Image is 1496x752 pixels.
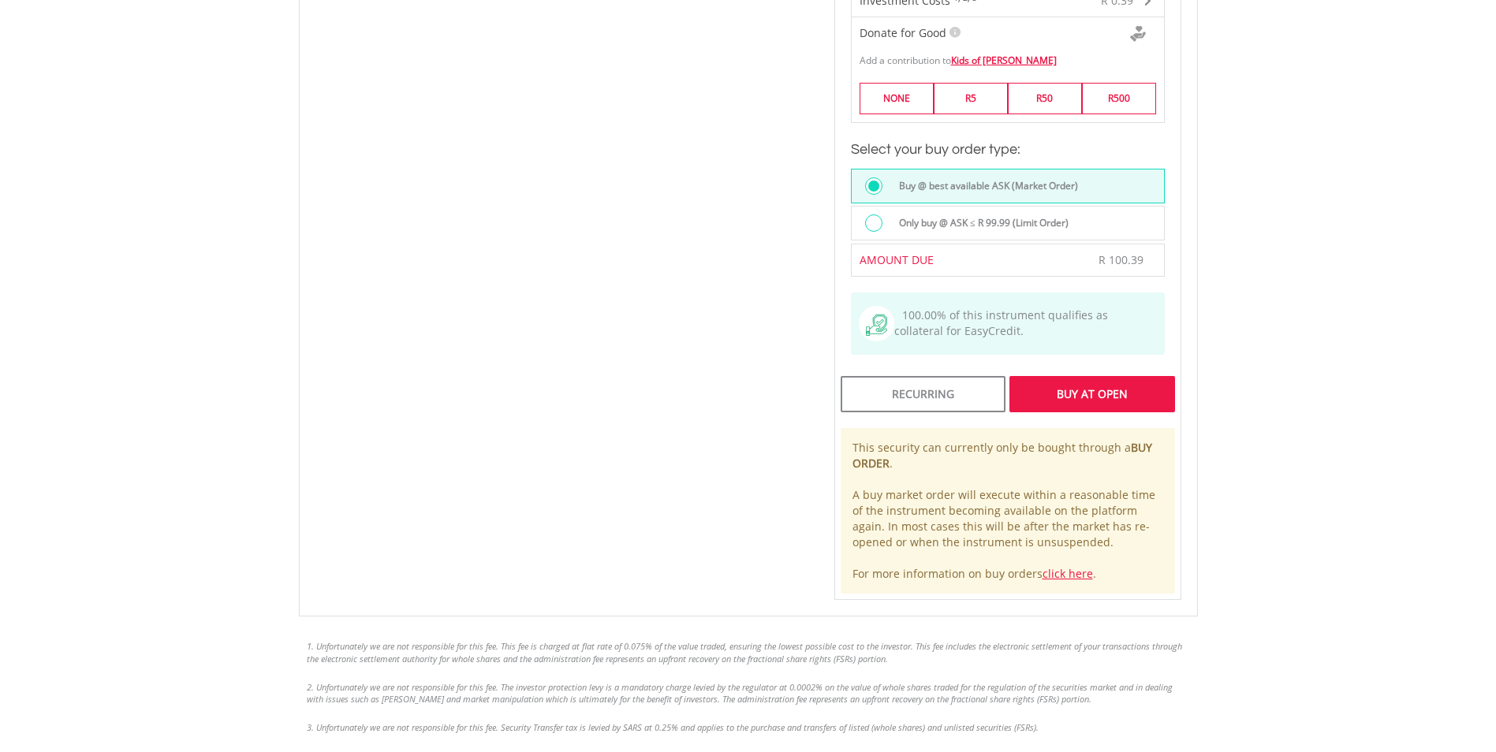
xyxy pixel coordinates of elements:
label: R5 [934,83,1008,114]
span: Donate for Good [860,25,946,40]
div: Add a contribution to [852,46,1164,67]
label: Only buy @ ASK ≤ R 99.99 (Limit Order) [890,214,1069,232]
li: 1. Unfortunately we are not responsible for this fee. This fee is charged at flat rate of 0.075% ... [307,640,1190,665]
li: 3. Unfortunately we are not responsible for this fee. Security Transfer tax is levied by SARS at ... [307,721,1190,734]
img: collateral-qualifying-green.svg [866,315,887,336]
label: Buy @ best available ASK (Market Order) [890,177,1078,195]
span: 100.00% of this instrument qualifies as collateral for EasyCredit. [894,307,1108,338]
a: Kids of [PERSON_NAME] [951,54,1057,67]
label: R50 [1008,83,1082,114]
div: Buy At Open [1009,376,1174,412]
label: R500 [1082,83,1156,114]
span: R 100.39 [1099,252,1143,267]
a: click here [1043,566,1093,581]
label: NONE [860,83,934,114]
li: 2. Unfortunately we are not responsible for this fee. The investor protection levy is a mandatory... [307,681,1190,705]
div: Recurring [841,376,1005,412]
img: Donte For Good [1130,26,1146,42]
b: BUY ORDER [852,440,1152,471]
span: AMOUNT DUE [860,252,934,267]
h3: Select your buy order type: [851,139,1165,161]
div: This security can currently only be bought through a . A buy market order will execute within a r... [841,428,1175,594]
